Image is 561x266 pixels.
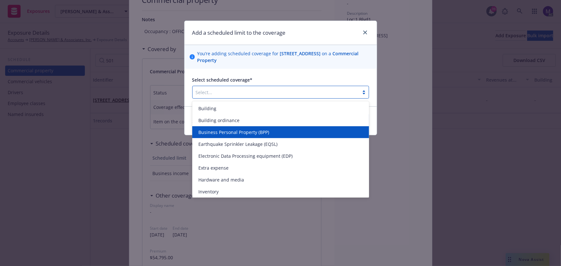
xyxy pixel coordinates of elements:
[199,164,229,171] span: Extra expense
[199,141,278,147] span: Earthquake Sprinkler Leakage (EQSL)
[280,50,321,57] span: [STREET_ADDRESS]
[199,105,217,112] span: Building
[199,176,244,183] span: Hardware and media
[192,29,286,37] h1: Add a scheduled limit to the coverage
[197,50,372,64] span: You’re adding scheduled coverage for on a
[361,29,369,36] a: close
[199,129,269,136] span: Business Personal Property (BPP)
[199,153,293,159] span: Electronic Data Processing equipment (EDP)
[192,77,253,83] span: Select scheduled coverage*
[199,188,219,195] span: Inventory
[199,117,240,124] span: Building ordinance
[197,50,359,63] span: Commercial Property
